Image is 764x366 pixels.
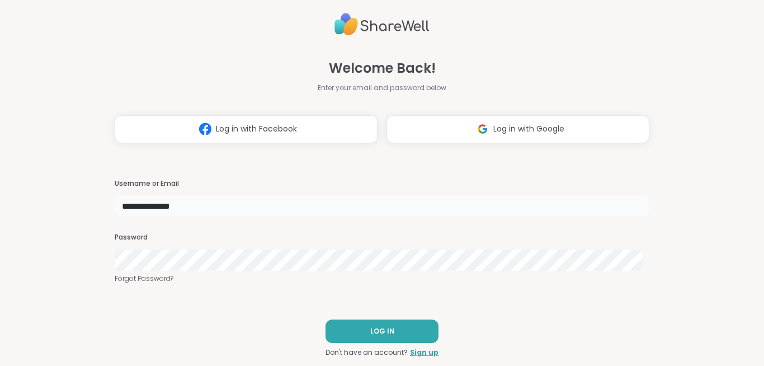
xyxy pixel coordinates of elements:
a: Sign up [410,348,438,358]
button: Log in with Google [386,115,649,143]
button: LOG IN [326,320,438,343]
a: Forgot Password? [115,274,649,284]
span: Log in with Google [493,123,564,135]
button: Log in with Facebook [115,115,378,143]
span: Don't have an account? [326,348,408,358]
h3: Password [115,233,649,242]
img: ShareWell Logomark [472,119,493,139]
span: LOG IN [370,326,394,336]
span: Enter your email and password below [318,83,446,93]
img: ShareWell Logo [334,8,430,40]
span: Welcome Back! [329,58,436,78]
img: ShareWell Logomark [195,119,216,139]
h3: Username or Email [115,179,649,189]
span: Log in with Facebook [216,123,297,135]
